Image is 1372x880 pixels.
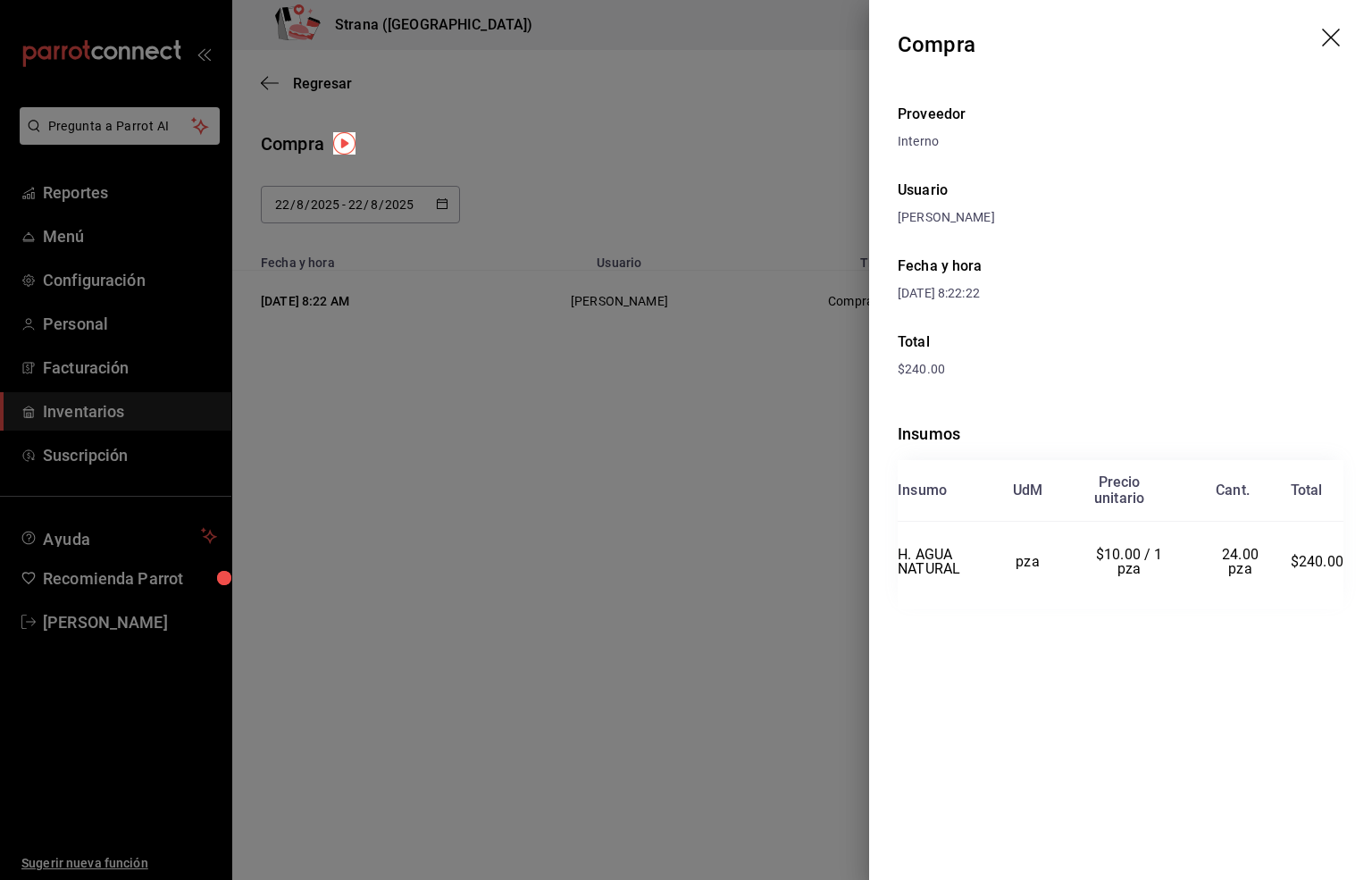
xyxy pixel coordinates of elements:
div: Insumos [898,422,1343,446]
span: $240.00 [898,362,945,376]
td: pza [987,522,1068,602]
span: 24.00 pza [1222,546,1262,577]
div: Compra [898,29,975,61]
div: Total [898,331,1343,353]
div: Fecha y hora [898,256,1121,277]
div: [DATE] 8:22:22 [898,284,1121,303]
div: Total [1291,482,1323,499]
span: $240.00 [1291,553,1343,570]
div: Precio unitario [1094,474,1144,507]
div: Insumo [898,482,947,499]
div: Interno [898,132,1343,151]
div: [PERSON_NAME] [898,208,1343,227]
div: Usuario [898,180,1343,201]
td: H. AGUA NATURAL [898,522,987,602]
div: Cant. [1216,482,1250,499]
div: UdM [1013,482,1043,499]
div: Proveedor [898,104,1343,125]
img: Tooltip marker [333,132,356,155]
span: $10.00 / 1 pza [1096,546,1167,577]
button: drag [1322,29,1343,50]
